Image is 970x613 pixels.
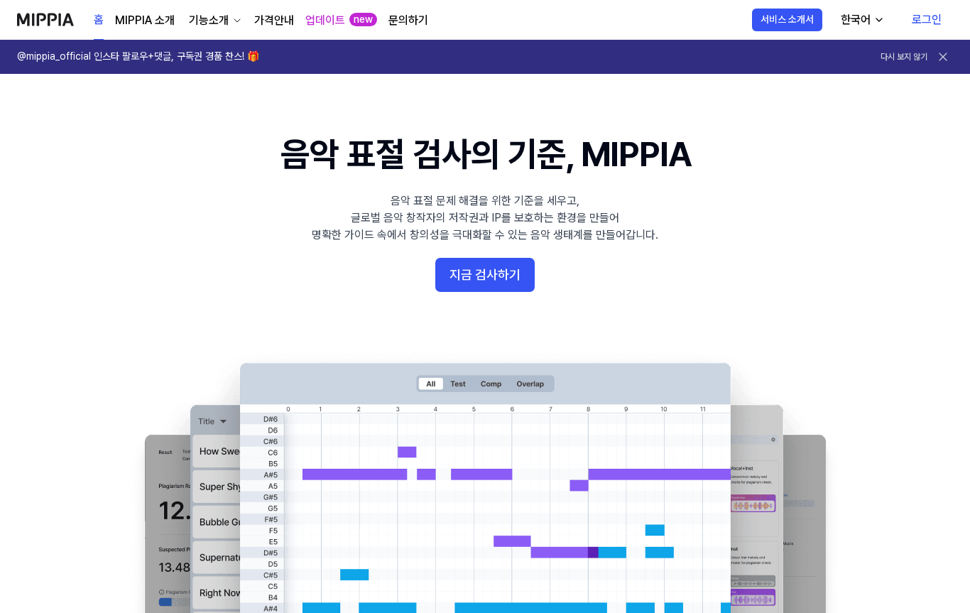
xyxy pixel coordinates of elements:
div: 기능소개 [186,12,231,29]
h1: @mippia_official 인스타 팔로우+댓글, 구독권 경품 찬스! 🎁 [17,50,259,64]
a: MIPPIA 소개 [115,12,175,29]
h1: 음악 표절 검사의 기준, MIPPIA [280,131,690,178]
div: 한국어 [838,11,873,28]
a: 문의하기 [388,12,428,29]
button: 지금 검사하기 [435,258,535,292]
a: 홈 [94,1,104,40]
button: 서비스 소개서 [752,9,822,31]
a: 가격안내 [254,12,294,29]
button: 기능소개 [186,12,243,29]
button: 한국어 [829,6,893,34]
div: new [349,13,377,27]
button: 다시 보지 않기 [881,51,927,63]
a: 업데이트 [305,12,345,29]
div: 음악 표절 문제 해결을 위한 기준을 세우고, 글로벌 음악 창작자의 저작권과 IP를 보호하는 환경을 만들어 명확한 가이드 속에서 창의성을 극대화할 수 있는 음악 생태계를 만들어... [312,192,658,244]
